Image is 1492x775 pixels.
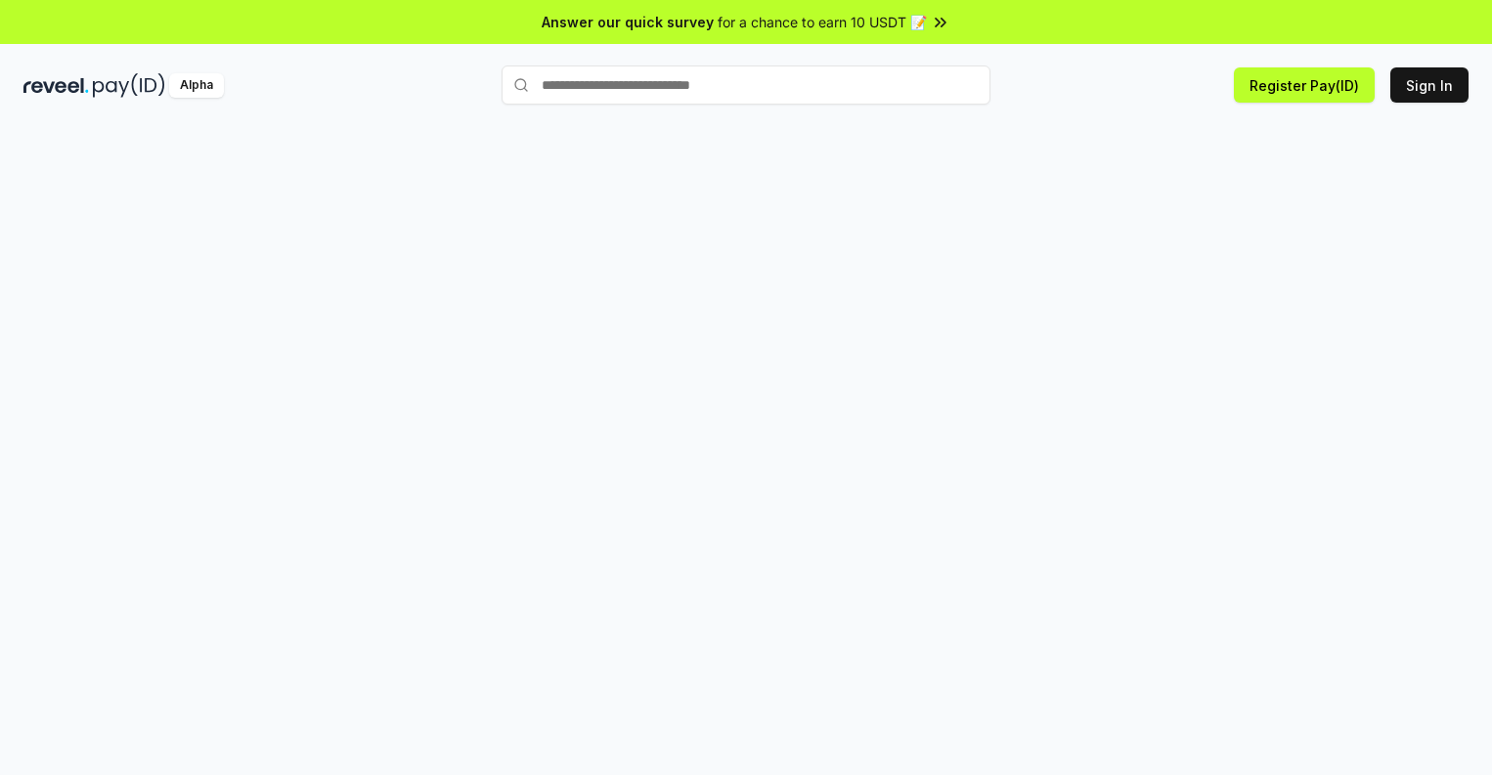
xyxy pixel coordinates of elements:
[1234,67,1375,103] button: Register Pay(ID)
[718,12,927,32] span: for a chance to earn 10 USDT 📝
[23,73,89,98] img: reveel_dark
[542,12,714,32] span: Answer our quick survey
[93,73,165,98] img: pay_id
[1390,67,1469,103] button: Sign In
[169,73,224,98] div: Alpha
